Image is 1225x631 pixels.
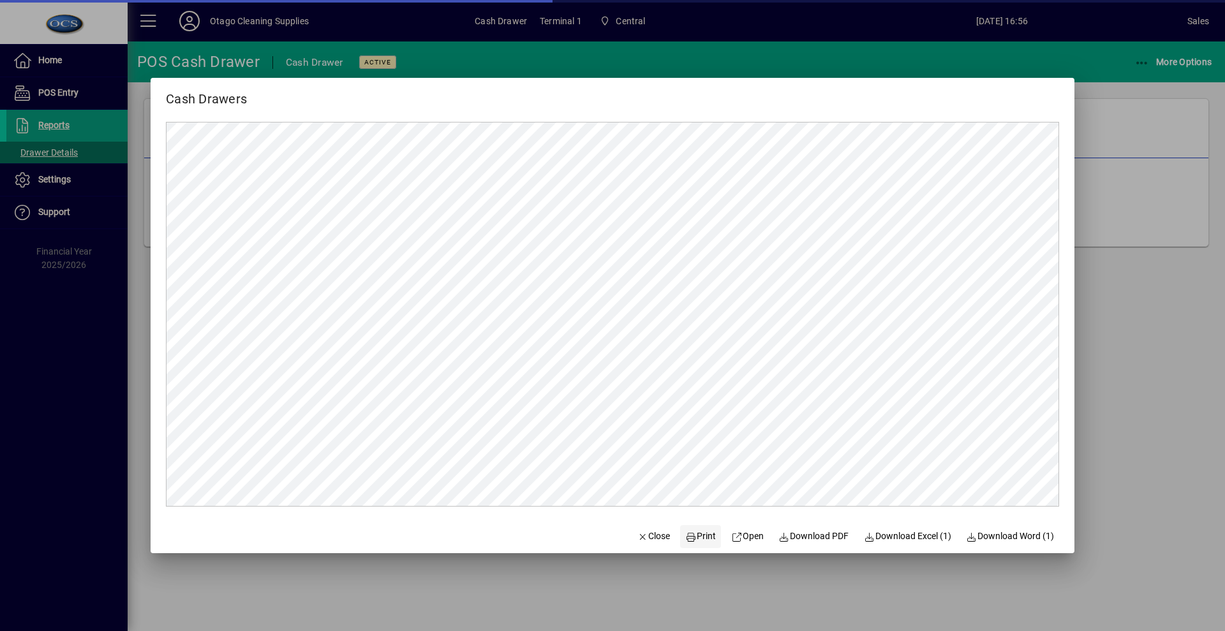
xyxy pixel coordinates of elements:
span: Download Word (1) [967,530,1055,543]
h2: Cash Drawers [151,78,262,109]
span: Download Excel (1) [864,530,951,543]
button: Download Word (1) [961,525,1060,548]
a: Download PDF [774,525,854,548]
span: Close [637,530,671,543]
button: Download Excel (1) [859,525,956,548]
button: Close [632,525,676,548]
button: Print [680,525,721,548]
span: Download PDF [779,530,849,543]
a: Open [726,525,769,548]
span: Print [685,530,716,543]
span: Open [731,530,764,543]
